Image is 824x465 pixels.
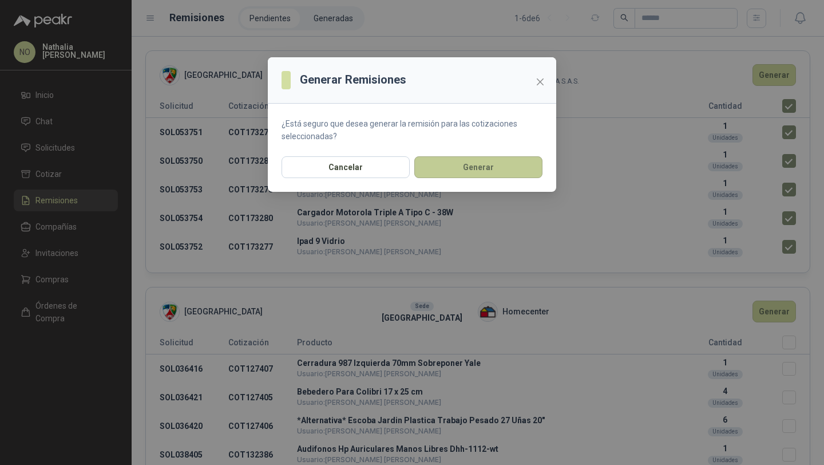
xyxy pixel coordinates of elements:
span: close [536,77,545,86]
p: ¿Está seguro que desea generar la remisión para las cotizaciones seleccionadas? [282,117,542,143]
button: Close [531,73,549,91]
h3: Generar Remisiones [300,71,406,89]
button: Cancelar [282,156,410,178]
button: Generar [414,156,542,178]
